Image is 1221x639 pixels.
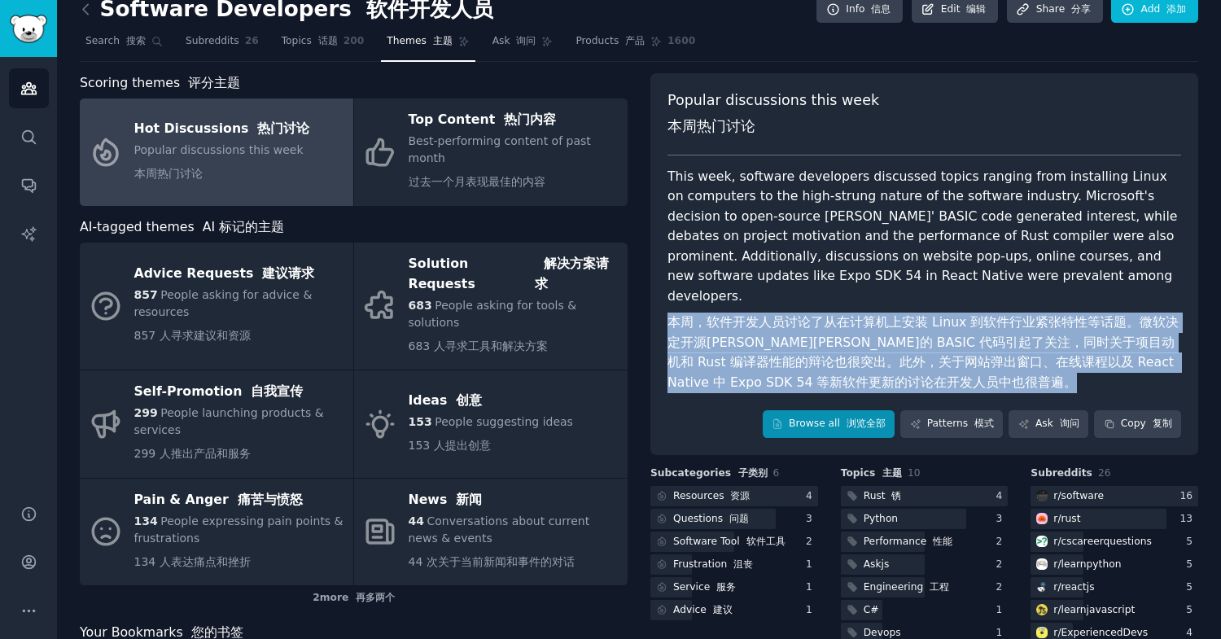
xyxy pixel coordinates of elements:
div: 2 [996,535,1009,549]
a: learnjavascriptr/learnjavascript5 [1031,600,1198,620]
font: 问题 [729,513,749,524]
div: Advice [673,603,733,618]
font: 主题 [433,35,453,46]
a: Browse all 浏览全部 [763,410,895,438]
a: Questions 问题3 [650,509,818,529]
div: 5 [1186,535,1198,549]
a: Frustration 沮丧1 [650,554,818,575]
font: 询问 [516,35,536,46]
div: 16 [1179,489,1198,504]
font: 主题 [882,467,902,479]
span: Popular discussions this week [667,90,879,143]
span: Ask [492,34,536,49]
font: 建议请求 [262,265,314,281]
font: 痛苦与愤怒 [238,492,303,507]
span: People expressing pain points & frustrations [134,514,344,545]
a: Products 产品1600 [570,28,701,62]
font: 浏览全部 [847,418,886,429]
span: Best-performing content of past month [409,134,591,188]
img: learnpython [1036,558,1048,570]
a: Solution Requests 解决方案请求683People asking for tools & solutions683 人寻求工具和解决方案 [354,243,628,370]
font: 评分主题 [188,75,240,90]
div: Advice Requests [134,261,345,287]
div: r/ learnjavascript [1053,603,1135,618]
font: 本周，软件开发人员讨论了从在计算机上安装 Linux 到软件行业紧张特性等话题。微软决定开源[PERSON_NAME][PERSON_NAME]的 BASIC 代码引起了关注，同时关于项目动机和... [667,314,1179,390]
font: 过去一个月表现最佳的内容 [409,175,545,188]
font: 询问 [1060,418,1079,429]
span: Products [575,34,645,49]
div: 3 [806,512,818,527]
div: Software Tool [673,535,786,549]
span: 44 [409,514,424,527]
font: 本周热门讨论 [134,167,203,180]
button: Copy 复制 [1094,410,1181,438]
font: 工程 [930,581,949,593]
img: ExperiencedDevs [1036,627,1048,638]
img: reactjs [1036,581,1048,593]
a: Ask 询问 [1009,410,1088,438]
span: 857 [134,288,158,301]
font: 44 次关于当前新闻和事件的对话 [409,555,575,568]
a: Advice Requests 建议请求857People asking for advice & resources857 人寻求建议和资源 [80,243,353,370]
div: This week, software developers discussed topics ranging from installing Linux on computers to the... [667,167,1181,400]
span: People asking for tools & solutions [409,299,577,329]
div: r/ reactjs [1053,580,1094,595]
a: News 新闻44Conversations about current news & events44 次关于当前新闻和事件的对话 [354,479,628,586]
font: 软件工具 [746,536,786,547]
div: 2 more [80,585,628,611]
div: 3 [996,512,1009,527]
div: Python [864,512,898,527]
div: r/ rust [1053,512,1080,527]
font: 沮丧 [733,558,753,570]
span: 6 [773,467,780,479]
font: 热门讨论 [257,120,309,136]
div: Engineering [864,580,949,595]
span: Topics [282,34,338,49]
a: Subreddits26 [180,28,265,62]
div: 2 [806,535,818,549]
div: Resources [673,489,750,504]
span: Popular discussions this week [134,143,304,180]
font: 再多两个 [356,592,395,603]
span: 200 [344,34,365,49]
a: Patterns 模式 [900,410,1003,438]
font: 添加 [1166,3,1186,15]
font: 本周热门讨论 [667,118,755,134]
a: Software Tool 软件工具2 [650,532,818,552]
a: Topics 话题200 [276,28,370,62]
div: Questions [673,512,749,527]
font: 话题 [318,35,338,46]
div: 13 [1179,512,1198,527]
div: Top Content [409,107,619,133]
a: Search 搜索 [80,28,168,62]
div: Solution Requests [409,252,619,297]
font: 模式 [974,418,994,429]
span: Topics [841,466,902,481]
a: Themes 主题 [381,28,475,62]
span: People asking for advice & resources [134,288,313,318]
font: 134 人表达痛点和挫折 [134,555,251,568]
span: 26 [245,34,259,49]
a: reactjsr/reactjs5 [1031,577,1198,597]
span: Scoring themes [80,73,240,94]
span: Search [85,34,146,49]
span: 153 [409,415,432,428]
div: Hot Discussions [134,116,310,142]
img: rust [1036,513,1048,524]
span: 26 [1098,467,1111,479]
span: People suggesting ideas [435,415,573,428]
span: Subreddits [186,34,239,49]
a: Service 服务1 [650,577,818,597]
font: AI 标记的主题 [203,219,284,234]
div: News [409,487,619,513]
a: Performance 性能2 [841,532,1009,552]
div: Self-Promotion [134,379,345,405]
a: Advice 建议1 [650,600,818,620]
font: 搜索 [126,35,146,46]
div: 5 [1186,603,1198,618]
span: AI-tagged themes [80,217,284,238]
font: 自我宣传 [251,383,303,399]
div: 1 [806,558,818,572]
span: 299 [134,406,158,419]
a: Python3 [841,509,1009,529]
